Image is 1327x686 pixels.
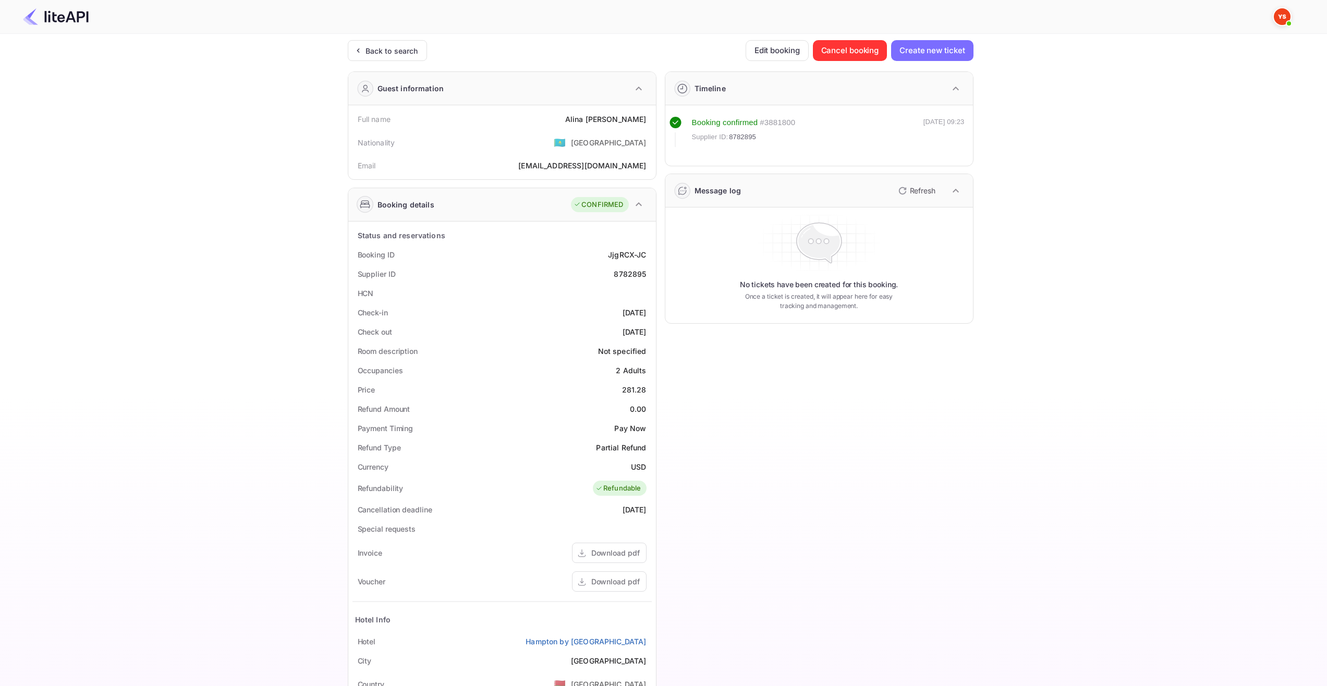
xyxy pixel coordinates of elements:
[358,523,416,534] div: Special requests
[358,423,413,434] div: Payment Timing
[358,307,388,318] div: Check-in
[565,114,647,125] div: Alina [PERSON_NAME]
[358,268,396,279] div: Supplier ID
[631,461,646,472] div: USD
[595,483,641,494] div: Refundable
[571,655,647,666] div: [GEOGRAPHIC_DATA]
[695,185,741,196] div: Message log
[614,268,646,279] div: 8782895
[378,83,444,94] div: Guest information
[614,423,646,434] div: Pay Now
[358,137,395,148] div: Nationality
[23,8,89,25] img: LiteAPI Logo
[892,182,940,199] button: Refresh
[623,326,647,337] div: [DATE]
[596,442,646,453] div: Partial Refund
[366,45,418,56] div: Back to search
[355,614,391,625] div: Hotel Info
[378,199,434,210] div: Booking details
[526,636,646,647] a: Hampton by [GEOGRAPHIC_DATA]
[358,576,385,587] div: Voucher
[358,326,392,337] div: Check out
[358,461,388,472] div: Currency
[358,230,445,241] div: Status and reservations
[358,547,382,558] div: Invoice
[623,307,647,318] div: [DATE]
[746,40,809,61] button: Edit booking
[591,576,640,587] div: Download pdf
[623,504,647,515] div: [DATE]
[358,384,375,395] div: Price
[358,249,395,260] div: Booking ID
[358,442,401,453] div: Refund Type
[518,160,646,171] div: [EMAIL_ADDRESS][DOMAIN_NAME]
[358,288,374,299] div: HCN
[616,365,646,376] div: 2 Adults
[608,249,646,260] div: JjgRCX-JC
[813,40,887,61] button: Cancel booking
[358,160,376,171] div: Email
[358,365,403,376] div: Occupancies
[695,83,726,94] div: Timeline
[358,655,372,666] div: City
[598,346,647,357] div: Not specified
[891,40,973,61] button: Create new ticket
[358,403,410,414] div: Refund Amount
[358,114,391,125] div: Full name
[358,636,376,647] div: Hotel
[571,137,647,148] div: [GEOGRAPHIC_DATA]
[1274,8,1291,25] img: Yandex Support
[630,403,647,414] div: 0.00
[358,483,404,494] div: Refundability
[729,132,756,142] span: 8782895
[923,117,965,147] div: [DATE] 09:23
[760,117,795,129] div: # 3881800
[554,133,566,152] span: United States
[692,117,758,129] div: Booking confirmed
[358,504,432,515] div: Cancellation deadline
[574,200,623,210] div: CONFIRMED
[910,185,935,196] p: Refresh
[740,279,898,290] p: No tickets have been created for this booking.
[737,292,902,311] p: Once a ticket is created, it will appear here for easy tracking and management.
[622,384,647,395] div: 281.28
[591,547,640,558] div: Download pdf
[692,132,728,142] span: Supplier ID:
[358,346,418,357] div: Room description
